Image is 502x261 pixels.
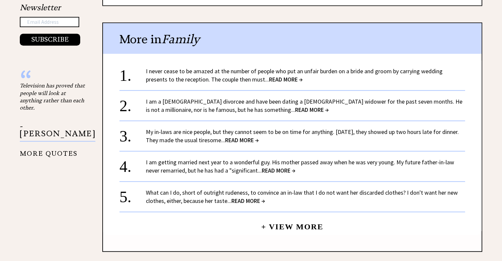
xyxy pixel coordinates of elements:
div: 1. [119,67,146,79]
span: READ MORE → [295,106,329,114]
a: I am getting married next year to a wonderful guy. His mother passed away when he was very young.... [146,158,454,174]
span: READ MORE → [269,76,303,83]
span: READ MORE → [231,197,265,205]
div: 4. [119,158,146,170]
input: Email Address [20,17,79,27]
a: What can I do, short of outright rudeness, to convince an in-law that I do not want her discarded... [146,189,458,205]
div: 3. [119,128,146,140]
div: 5. [119,188,146,201]
span: READ MORE → [225,136,259,144]
button: SUBSCRIBE [20,34,80,46]
div: More in [103,23,482,54]
p: - [PERSON_NAME] [20,123,95,142]
span: Family [162,32,200,47]
a: I am a [DEMOGRAPHIC_DATA] divorcee and have been dating a [DEMOGRAPHIC_DATA] widower for the past... [146,98,462,114]
div: Television has proved that people will look at anything rather than each other. [20,82,86,112]
a: MORE QUOTES [20,145,78,157]
span: READ MORE → [262,167,295,174]
a: + View More [261,217,323,231]
a: I never cease to be amazed at the number of people who put an unfair burden on a bride and groom ... [146,67,443,83]
div: 2. [119,97,146,110]
div: “ [20,75,86,82]
a: My in-laws are nice people, but they cannot seem to be on time for anything. [DATE], they showed ... [146,128,459,144]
